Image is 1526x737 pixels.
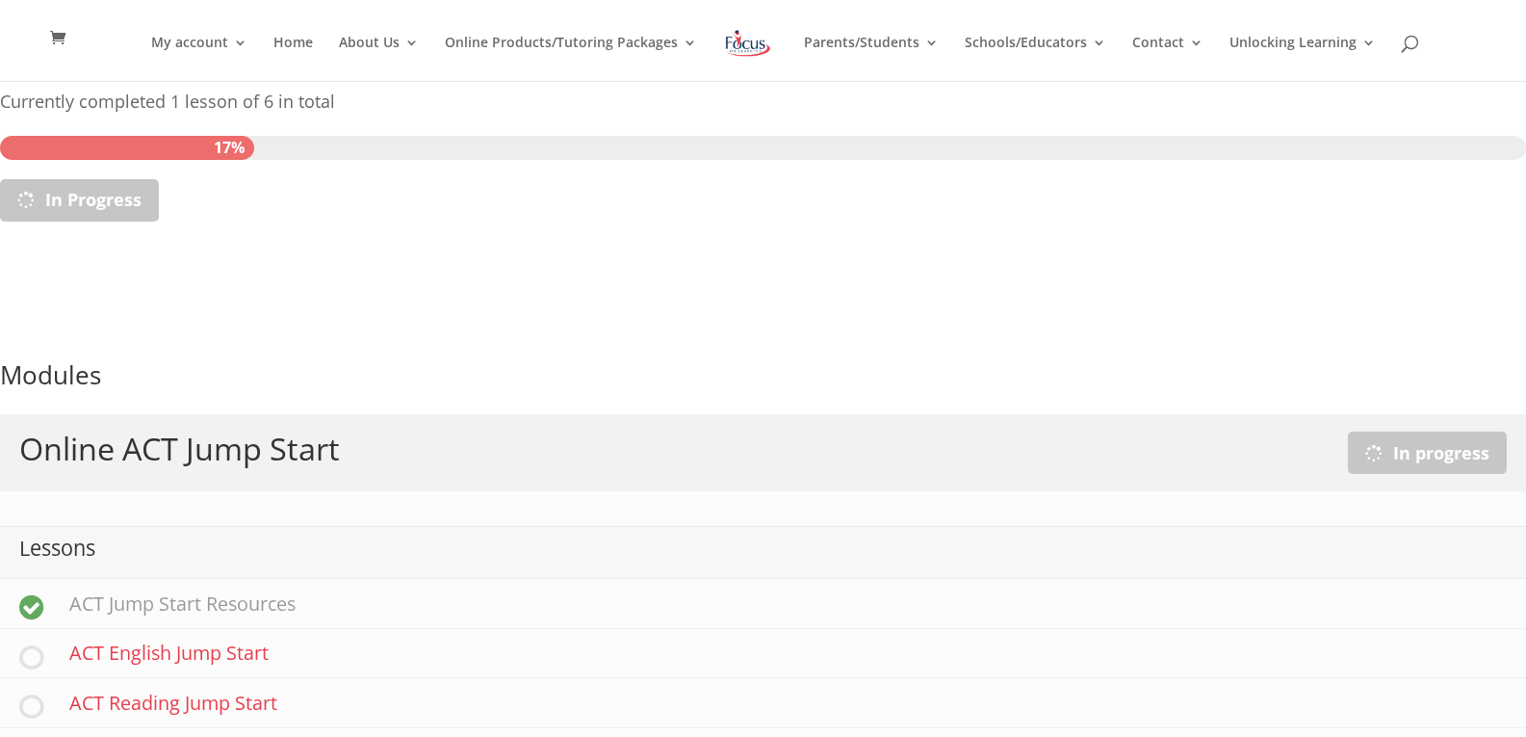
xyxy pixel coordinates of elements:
[1229,36,1376,81] a: Unlocking Learning
[723,26,773,61] img: Focus on Learning
[19,538,95,568] h3: Lessons
[965,36,1106,81] a: Schools/Educators
[804,36,939,81] a: Parents/Students
[339,36,419,81] a: About Us
[1132,36,1203,81] a: Contact
[445,36,697,81] a: Online Products/Tutoring Packages
[151,36,247,81] a: My account
[1348,432,1507,474] span: In progress
[273,36,313,81] a: Home
[19,433,340,473] h2: Online ACT Jump Start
